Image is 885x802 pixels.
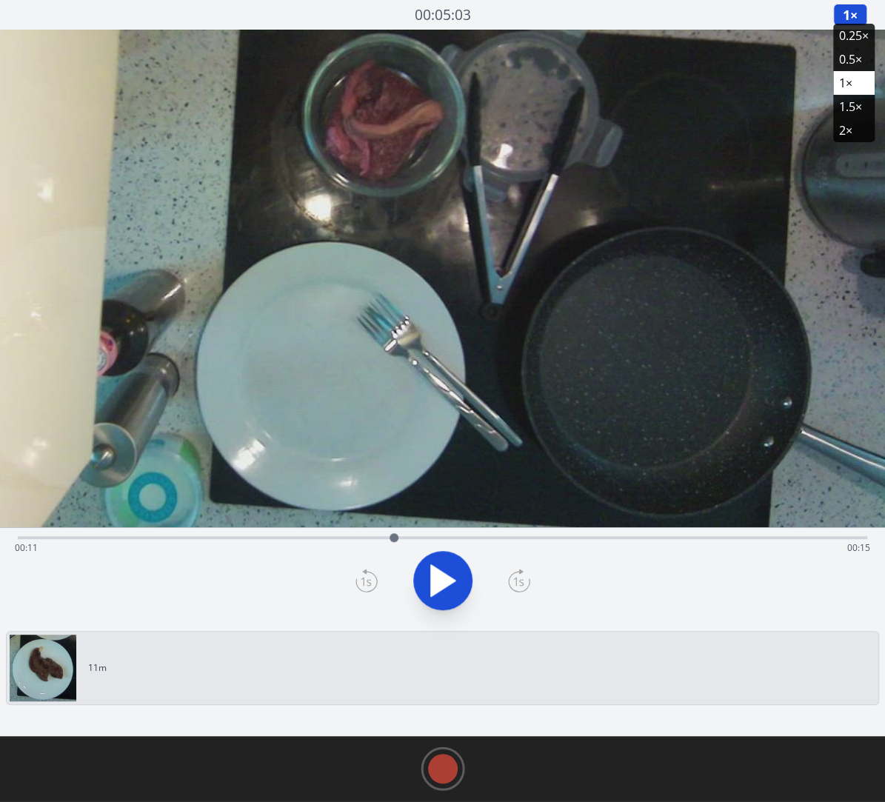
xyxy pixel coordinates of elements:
p: 11m [88,662,107,674]
span: 00:11 [15,541,38,554]
li: 0.5× [833,47,875,71]
span: 1 [843,6,850,24]
span: 00:15 [847,541,870,554]
li: 1.5× [833,95,875,118]
li: 0.25× [833,24,875,47]
li: 1× [833,71,875,95]
img: 250611153317_thumb.jpeg [10,635,76,701]
button: 1× [833,4,867,26]
li: 2× [833,118,875,142]
a: 00:05:03 [415,4,471,26]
